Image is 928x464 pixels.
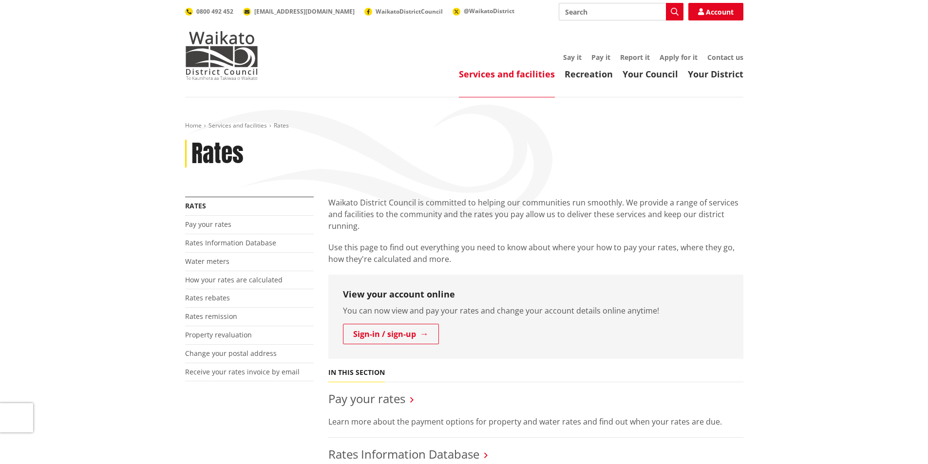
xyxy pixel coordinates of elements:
[185,31,258,80] img: Waikato District Council - Te Kaunihera aa Takiwaa o Waikato
[343,289,729,300] h3: View your account online
[660,53,698,62] a: Apply for it
[623,68,678,80] a: Your Council
[688,3,743,20] a: Account
[185,257,229,266] a: Water meters
[328,241,743,265] p: Use this page to find out everything you need to know about where your how to pay your rates, whe...
[364,7,443,16] a: WaikatoDistrictCouncil
[707,53,743,62] a: Contact us
[328,416,743,427] p: Learn more about the payment options for property and water rates and find out when your rates ar...
[185,349,277,358] a: Change your postal address
[274,121,289,130] span: Rates
[196,7,233,16] span: 0800 492 452
[185,7,233,16] a: 0800 492 452
[464,7,514,15] span: @WaikatoDistrict
[185,121,202,130] a: Home
[185,122,743,130] nav: breadcrumb
[328,197,743,232] p: Waikato District Council is committed to helping our communities run smoothly. We provide a range...
[185,238,276,247] a: Rates Information Database
[191,140,244,168] h1: Rates
[185,330,252,339] a: Property revaluation
[185,201,206,210] a: Rates
[185,275,283,284] a: How your rates are calculated
[565,68,613,80] a: Recreation
[559,3,683,20] input: Search input
[208,121,267,130] a: Services and facilities
[328,369,385,377] h5: In this section
[376,7,443,16] span: WaikatoDistrictCouncil
[185,312,237,321] a: Rates remission
[185,293,230,302] a: Rates rebates
[591,53,610,62] a: Pay it
[459,68,555,80] a: Services and facilities
[620,53,650,62] a: Report it
[563,53,582,62] a: Say it
[185,367,300,376] a: Receive your rates invoice by email
[688,68,743,80] a: Your District
[343,324,439,344] a: Sign-in / sign-up
[453,7,514,15] a: @WaikatoDistrict
[328,446,479,462] a: Rates Information Database
[328,390,405,407] a: Pay your rates
[185,220,231,229] a: Pay your rates
[254,7,355,16] span: [EMAIL_ADDRESS][DOMAIN_NAME]
[343,305,729,316] p: You can now view and pay your rates and change your account details online anytime!
[243,7,355,16] a: [EMAIL_ADDRESS][DOMAIN_NAME]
